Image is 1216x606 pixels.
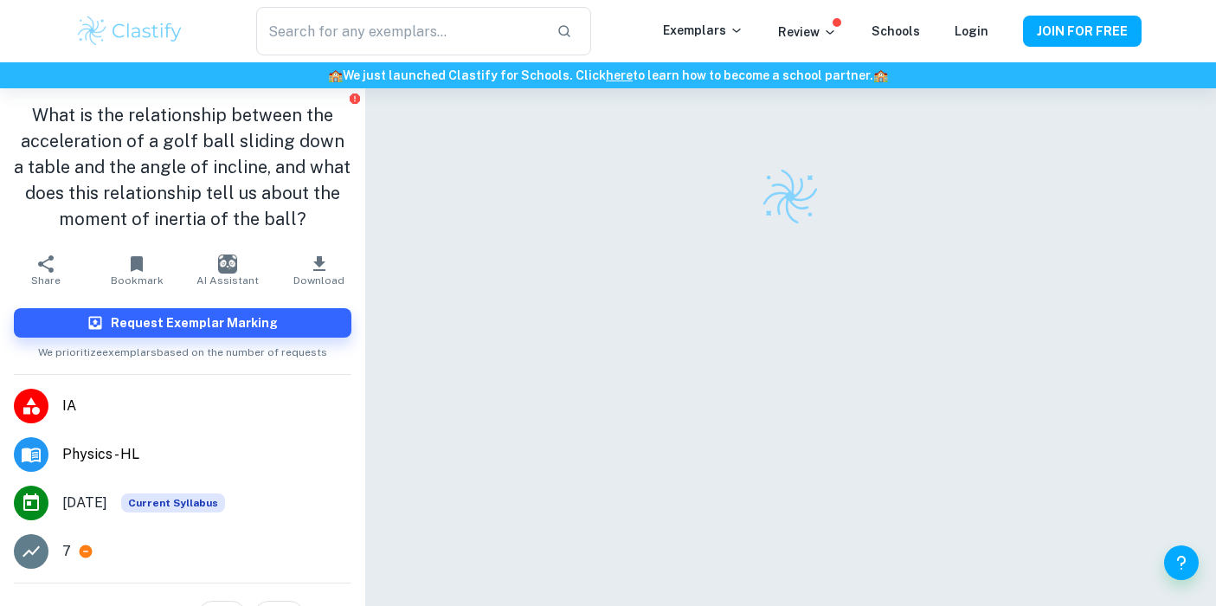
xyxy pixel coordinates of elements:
span: Share [31,274,61,287]
img: AI Assistant [218,255,237,274]
span: Bookmark [111,274,164,287]
h6: We just launched Clastify for Schools. Click to learn how to become a school partner. [3,66,1213,85]
button: Bookmark [91,246,182,294]
span: 🏫 [873,68,888,82]
span: 🏫 [328,68,343,82]
button: JOIN FOR FREE [1023,16,1142,47]
img: Clastify logo [760,166,820,227]
input: Search for any exemplars... [256,7,542,55]
span: We prioritize exemplars based on the number of requests [38,338,327,360]
button: Report issue [349,92,362,105]
span: AI Assistant [196,274,259,287]
button: Download [273,246,364,294]
h1: What is the relationship between the acceleration of a golf ball sliding down a table and the ang... [14,102,351,232]
p: Exemplars [663,21,743,40]
h6: Request Exemplar Marking [111,313,278,332]
a: Login [955,24,988,38]
img: Clastify logo [75,14,185,48]
span: [DATE] [62,493,107,513]
div: This exemplar is based on the current syllabus. Feel free to refer to it for inspiration/ideas wh... [121,493,225,513]
a: here [606,68,633,82]
span: Physics - HL [62,444,351,465]
span: Current Syllabus [121,493,225,513]
p: Review [778,23,837,42]
span: IA [62,396,351,416]
p: 7 [62,541,71,562]
button: AI Assistant [183,246,273,294]
button: Request Exemplar Marking [14,308,351,338]
a: Schools [872,24,920,38]
span: Download [293,274,344,287]
button: Help and Feedback [1164,545,1199,580]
